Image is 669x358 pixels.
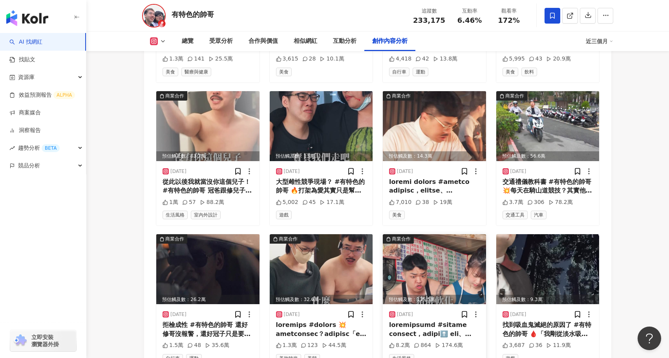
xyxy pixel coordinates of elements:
div: 1.5萬 [163,341,183,349]
img: post-image [496,91,600,161]
div: BETA [42,144,60,152]
div: 38 [415,198,429,206]
span: 飲料 [521,68,537,76]
span: 172% [498,17,520,24]
div: [DATE] [170,311,186,318]
iframe: Help Scout Beacon - Open [638,327,661,350]
div: 從此以後我就當沒你這個兒子！ #有特色的帥哥 冠爸跟修兒子居然在家庭系列第一次爆發爭吵？！ 沒關係，沒有什麼是一個業配解決不了的吵架（有的話就兩個） 這次來到位於台中的希匹家居，不僅空間大，明碼... [163,178,253,195]
div: [DATE] [284,168,300,175]
div: 大型雌性競爭現場？ #有特色的帥哥 🔥打架為愛其實只是幫對手上BUFF啦 🥊嘴上說「別打了」，手上卻 combo 五拳伺候？ 👟誰留下的球鞋腳印？修自己也想知道⋯ 這不是八點檔，這是—— ⚔️《... [276,178,367,195]
a: 洞察報告 [9,127,41,134]
div: [DATE] [284,311,300,318]
div: 3,615 [276,55,298,63]
div: 1.3萬 [163,55,183,63]
div: 141 [187,55,205,63]
div: 4,418 [389,55,411,63]
div: 3.7萬 [503,198,523,206]
div: 45 [302,198,316,206]
div: post-image商業合作預估觸及數：26.2萬 [156,234,260,304]
div: 11.9萬 [546,341,570,349]
div: 商業合作 [165,235,184,243]
span: 交通工具 [503,211,528,219]
div: 43 [529,55,543,63]
a: searchAI 找網紅 [9,38,42,46]
div: 5,995 [503,55,525,63]
div: 35.6萬 [205,341,229,349]
div: 36 [529,341,543,349]
img: logo [6,10,48,26]
div: 13.8萬 [433,55,457,63]
div: 受眾分析 [209,37,233,46]
span: 汽車 [531,211,547,219]
span: 立即安裝 瀏覽器外掛 [31,334,59,348]
div: [DATE] [170,168,186,175]
div: 864 [414,341,431,349]
div: 互動分析 [333,37,356,46]
div: post-image商業合作預估觸及數：125.5萬 [383,234,486,304]
div: 25.5萬 [208,55,233,63]
div: [DATE] [510,311,526,318]
div: loremi dolors #ametco adipisc，elitse、doeiusmodt。 🦐 incid｜ut、la、etdolo 🥩 magna｜A0、E5admin，veniamqu... [389,178,480,195]
div: 88.2萬 [200,198,224,206]
div: 8.2萬 [389,341,410,349]
span: rise [9,145,15,151]
div: 1萬 [163,198,178,206]
a: 效益預測報告ALPHA [9,91,75,99]
div: 19萬 [433,198,452,206]
span: 醫療與健康 [181,68,211,76]
div: 1.3萬 [276,341,297,349]
span: 美食 [163,68,178,76]
a: 找貼文 [9,56,35,64]
div: 5,002 [276,198,298,206]
img: post-image [496,234,600,304]
div: 商業合作 [392,235,411,243]
div: 預估觸及數：9.3萬 [496,295,600,305]
a: 商案媒合 [9,109,41,117]
div: 合作與價值 [249,37,278,46]
div: 商業合作 [505,92,524,100]
div: 交通禮儀教科書 #有特色的帥哥 💥每天在騎山道競技？其實他是在照顧「它」的操控極限！💥 我不是亂改車，是原廠拉桿手感太糟了啊！軟、鬆、沒感覺，還有點…不爽 😤 只好拿出壓箱寶 👉【APEXX碳纖... [503,178,593,195]
span: 美食 [276,68,292,76]
div: 預估觸及數：32.6萬 [270,295,373,305]
div: [DATE] [397,168,413,175]
span: 趨勢分析 [18,139,60,157]
div: 找到吸血鬼滅絕的原因了 #有特色的帥哥 🩸「我剛從淡水吸到象山」 🧛‍♂️有特色的三名吸血鬼，原本是搞笑炫血，最後卻說—— 「這世界已經容不下我們了…」 「聽說有個地方，收留我們這些銀與血的孩子... [503,321,593,338]
span: 競品分析 [18,157,40,174]
div: post-image商業合作預估觸及數：56.6萬 [496,91,600,161]
div: 預估觸及數：63.7萬 [156,151,260,161]
div: 預估觸及數：14.3萬 [383,151,486,161]
div: 拒檢成性 #有特色的帥哥 還好修哥沒報警，還好冠子只是要搭車。 還好你滑到這篇短影音，還能領到免費【新客搭車金】！ 當修哥遇上冠子，一場55688多元計程車上的誤會笑料百出🤣 🟡「55688 多... [163,321,253,338]
div: 10.1萬 [320,55,344,63]
div: 7,010 [389,198,411,206]
div: 創作內容分析 [372,37,408,46]
div: 48 [187,341,201,349]
img: post-image [270,234,373,304]
div: [DATE] [510,168,526,175]
div: 總覽 [182,37,194,46]
div: 商業合作 [279,235,298,243]
a: chrome extension立即安裝 瀏覽器外掛 [10,330,76,351]
div: 44.5萬 [322,341,346,349]
div: 78.2萬 [548,198,573,206]
div: 3,687 [503,341,525,349]
img: post-image [270,91,373,161]
div: post-image預估觸及數：13萬 [270,91,373,161]
div: 近三個月 [586,35,613,48]
span: 233,175 [413,16,445,24]
span: 運動 [413,68,428,76]
div: 42 [415,55,429,63]
span: 美食 [389,211,405,219]
img: KOL Avatar [142,4,166,28]
div: 預估觸及數：56.6萬 [496,151,600,161]
img: post-image [156,91,260,161]
div: post-image商業合作預估觸及數：32.6萬 [270,234,373,304]
div: 預估觸及數：26.2萬 [156,295,260,305]
img: post-image [383,234,486,304]
div: 商業合作 [392,92,411,100]
div: 互動率 [455,7,484,15]
div: post-image商業合作預估觸及數：63.7萬 [156,91,260,161]
div: loremipsumd #sitame consect，adipi⬆️ eli、sedd、eiusmodt incidi＋utl+etdolo magnaal—Enima Mini ve⚡️ Q... [389,321,480,338]
div: post-image商業合作預估觸及數：14.3萬 [383,91,486,161]
span: 遊戲 [276,211,292,219]
div: 預估觸及數：13萬 [270,151,373,161]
